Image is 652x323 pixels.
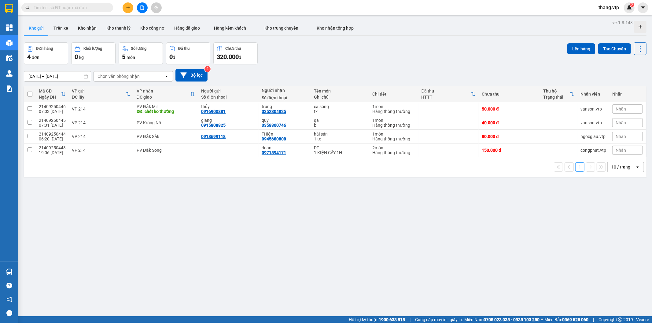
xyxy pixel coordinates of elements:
[540,86,577,102] th: Toggle SortBy
[379,317,405,322] strong: 1900 633 818
[137,120,195,125] div: PV Krông Nô
[72,95,126,100] div: ĐC lấy
[372,92,415,96] div: Chi tiết
[6,70,13,77] img: warehouse-icon
[482,120,537,125] div: 40.000 đ
[49,21,73,35] button: Trên xe
[544,316,588,323] span: Miền Bắc
[178,46,190,51] div: Đã thu
[72,134,131,139] div: VP 214
[72,120,131,125] div: VP 214
[36,46,53,51] div: Đơn hàng
[616,120,626,125] span: Nhãn
[262,150,286,155] div: 0971894171
[217,53,239,60] span: 320.000
[314,150,366,155] div: 1 KIỆN CÂY 1H
[134,86,198,102] th: Toggle SortBy
[175,69,208,82] button: Bộ lọc
[616,148,626,153] span: Nhãn
[262,88,308,93] div: Người nhận
[36,86,69,102] th: Toggle SortBy
[98,73,140,79] div: Chọn văn phòng nhận
[580,120,606,125] div: vanson.vtp
[6,269,13,275] img: warehouse-icon
[262,109,286,114] div: 0352304825
[580,148,606,153] div: congphat.vtp
[372,136,415,141] div: Hàng thông thường
[422,89,471,93] div: Đã thu
[482,92,537,96] div: Chưa thu
[140,5,144,10] span: file-add
[593,316,594,323] span: |
[314,132,366,136] div: hải sản
[262,145,308,150] div: doan
[226,46,241,51] div: Chưa thu
[6,310,12,316] span: message
[567,43,595,54] button: Lên hàng
[575,162,584,172] button: 1
[201,134,226,139] div: 0918699118
[135,21,169,35] button: Kho công nợ
[25,5,30,10] span: search
[39,89,61,93] div: Mã GD
[638,2,648,13] button: caret-down
[71,42,116,64] button: Khối lượng0kg
[482,148,537,153] div: 150.000 đ
[372,123,415,128] div: Hàng thông thường
[39,123,66,128] div: 07:01 [DATE]
[410,316,411,323] span: |
[314,136,366,141] div: 1 tx
[127,55,135,60] span: món
[6,85,13,92] img: solution-icon
[372,104,415,109] div: 1 món
[101,21,135,35] button: Kho thanh lý
[201,95,256,100] div: Số điện thoại
[169,53,173,60] span: 0
[39,104,66,109] div: 21409250446
[201,109,226,114] div: 0916900881
[415,316,463,323] span: Cung cấp máy in - giấy in:
[83,46,102,51] div: Khối lượng
[69,86,134,102] th: Toggle SortBy
[317,26,354,31] span: Kho nhận tổng hợp
[594,4,624,11] span: thang.vtp
[314,95,366,100] div: Ghi chú
[634,21,646,33] div: Tạo kho hàng mới
[262,132,308,136] div: THiện
[598,43,631,54] button: Tạo Chuyến
[137,134,195,139] div: PV Đắk Sắk
[32,55,39,60] span: đơn
[214,26,246,31] span: Hàng kèm khách
[631,3,633,7] span: 2
[543,95,569,100] div: Trạng thái
[616,134,626,139] span: Nhãn
[39,145,66,150] div: 21409250443
[627,5,632,10] img: icon-new-feature
[75,53,78,60] span: 0
[24,71,91,81] input: Select a date range.
[314,104,366,109] div: cá sống
[123,2,133,13] button: plus
[543,89,569,93] div: Thu hộ
[314,89,366,93] div: Tên món
[122,53,125,60] span: 5
[6,283,12,289] span: question-circle
[314,118,366,123] div: qa
[612,92,643,96] div: Nhãn
[72,89,126,93] div: VP gửi
[173,55,175,60] span: đ
[137,2,148,13] button: file-add
[24,21,49,35] button: Kho gửi
[482,134,537,139] div: 80.000 đ
[464,316,540,323] span: Miền Nam
[418,86,479,102] th: Toggle SortBy
[201,118,256,123] div: giang
[137,95,190,100] div: ĐC giao
[213,42,258,64] button: Chưa thu320.000đ
[164,74,169,79] svg: open
[154,5,158,10] span: aim
[201,123,226,128] div: 0915808825
[482,107,537,111] div: 50.000 đ
[39,136,66,141] div: 06:20 [DATE]
[137,104,195,109] div: PV Đắk Mil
